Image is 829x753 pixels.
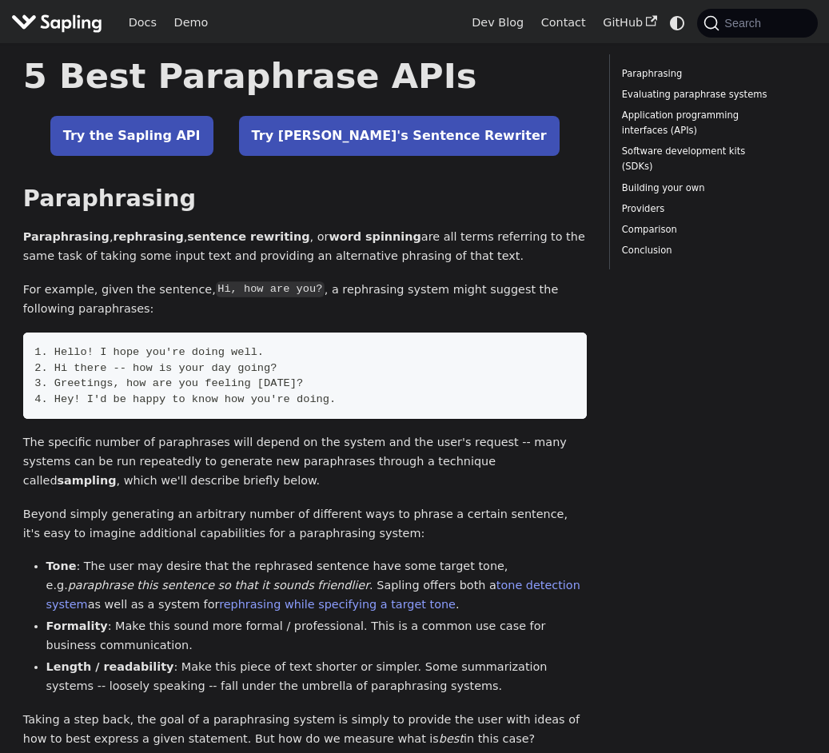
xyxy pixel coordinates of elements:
strong: sentence rewriting [187,230,309,243]
strong: Length / readability [46,660,174,673]
button: Search (Command+K) [697,9,817,38]
strong: word spinning [329,230,420,243]
a: Evaluating paraphrase systems [622,87,776,102]
a: Try [PERSON_NAME]'s Sentence Rewriter [239,116,560,156]
a: Demo [165,10,217,35]
strong: Tone [46,560,77,572]
a: Software development kits (SDKs) [622,144,776,174]
strong: Paraphrasing [23,230,110,243]
a: Application programming interfaces (APIs) [622,108,776,138]
h2: Paraphrasing [23,185,587,213]
p: Taking a step back, the goal of a paraphrasing system is simply to provide the user with ideas of... [23,711,587,749]
strong: rephrasing [113,230,183,243]
em: best [439,732,464,745]
a: GitHub [594,10,665,35]
a: Paraphrasing [622,66,776,82]
span: 4. Hey! I'd be happy to know how you're doing. [34,393,336,405]
code: Hi, how are you? [216,281,325,297]
li: : Make this sound more formal / professional. This is a common use case for business communication. [46,617,587,655]
a: tone detection system [46,579,580,611]
span: 3. Greetings, how are you feeling [DATE]? [34,377,303,389]
a: rephrasing while specifying a target tone [219,598,456,611]
a: Dev Blog [463,10,532,35]
a: Comparison [622,222,776,237]
img: Sapling.ai [11,11,102,34]
a: Building your own [622,181,776,196]
button: Switch between dark and light mode (currently system mode) [666,11,689,34]
strong: Formality [46,620,108,632]
span: 2. Hi there -- how is your day going? [34,362,277,374]
a: Providers [622,201,776,217]
li: : The user may desire that the rephrased sentence have some target tone, e.g. . Sapling offers bo... [46,557,587,614]
li: : Make this piece of text shorter or simpler. Some summarization systems -- loosely speaking -- f... [46,658,587,696]
a: Conclusion [622,243,776,258]
a: Try the Sapling API [50,116,213,156]
p: , , , or are all terms referring to the same task of taking some input text and providing an alte... [23,228,587,266]
h1: 5 Best Paraphrase APIs [23,54,587,98]
a: Contact [532,10,595,35]
p: Beyond simply generating an arbitrary number of different ways to phrase a certain sentence, it's... [23,505,587,544]
a: Sapling.aiSapling.ai [11,11,108,34]
span: Search [719,17,771,30]
p: For example, given the sentence, , a rephrasing system might suggest the following paraphrases: [23,281,587,319]
a: Docs [120,10,165,35]
span: 1. Hello! I hope you're doing well. [34,346,264,358]
em: paraphrase this sentence so that it sounds friendlier [68,579,369,592]
p: The specific number of paraphrases will depend on the system and the user's request -- many syste... [23,433,587,490]
strong: sampling [58,474,117,487]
